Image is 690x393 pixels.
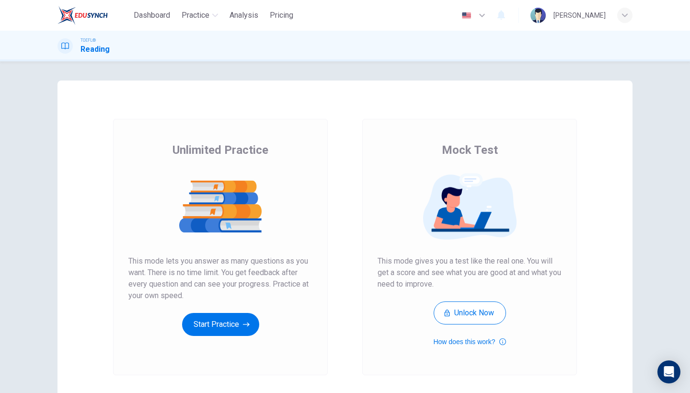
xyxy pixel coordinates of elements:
[130,7,174,24] button: Dashboard
[460,12,472,19] img: en
[270,10,293,21] span: Pricing
[433,336,506,347] button: How does this work?
[178,7,222,24] button: Practice
[57,6,130,25] a: EduSynch logo
[182,313,259,336] button: Start Practice
[434,301,506,324] button: Unlock Now
[172,142,268,158] span: Unlimited Practice
[226,7,262,24] button: Analysis
[134,10,170,21] span: Dashboard
[442,142,498,158] span: Mock Test
[80,44,110,55] h1: Reading
[128,255,312,301] span: This mode lets you answer as many questions as you want. There is no time limit. You get feedback...
[57,6,108,25] img: EduSynch logo
[230,10,258,21] span: Analysis
[530,8,546,23] img: Profile picture
[80,37,96,44] span: TOEFL®
[657,360,680,383] div: Open Intercom Messenger
[553,10,606,21] div: [PERSON_NAME]
[378,255,562,290] span: This mode gives you a test like the real one. You will get a score and see what you are good at a...
[182,10,209,21] span: Practice
[266,7,297,24] button: Pricing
